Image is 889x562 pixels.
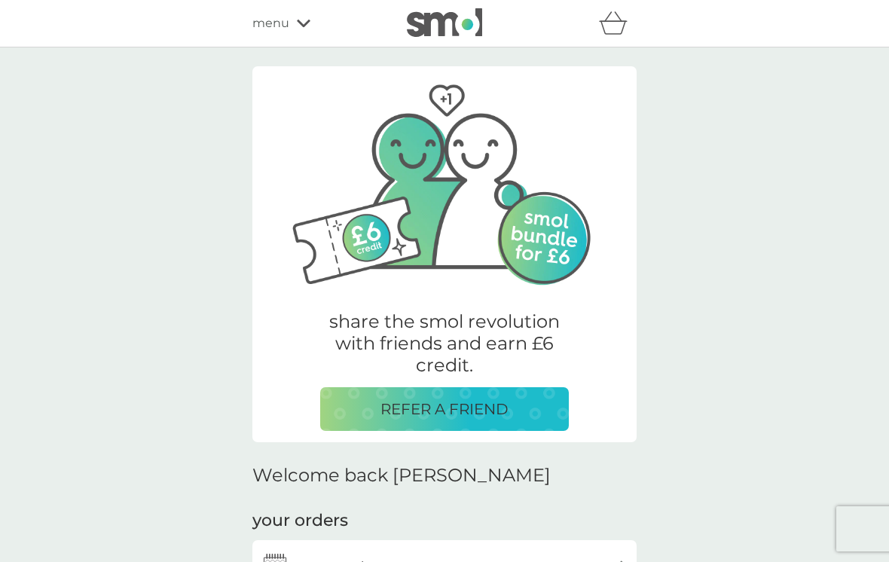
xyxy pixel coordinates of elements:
p: share the smol revolution with friends and earn £6 credit. [320,311,569,376]
img: smol [407,8,482,37]
h3: your orders [252,509,348,533]
a: Two friends, one with their arm around the other.share the smol revolution with friends and earn ... [252,69,637,442]
h2: Welcome back [PERSON_NAME] [252,465,551,487]
span: menu [252,14,289,33]
div: basket [599,8,637,38]
img: Two friends, one with their arm around the other. [275,66,614,292]
button: REFER A FRIEND [320,387,569,431]
p: REFER A FRIEND [380,397,509,421]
